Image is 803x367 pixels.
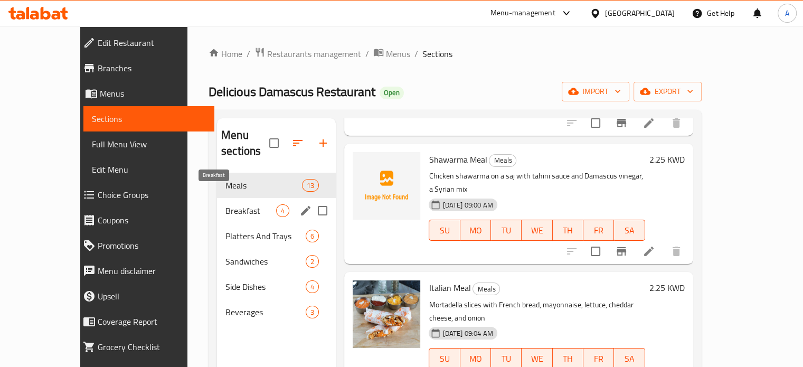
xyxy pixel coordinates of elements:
[74,182,214,208] a: Choice Groups
[649,152,685,167] h6: 2.25 KWD
[98,290,206,303] span: Upsell
[489,154,516,166] span: Meals
[306,306,319,318] div: items
[609,110,634,136] button: Branch-specific-item
[276,204,289,217] div: items
[263,132,285,154] span: Select all sections
[557,223,579,238] span: TH
[74,208,214,233] a: Coupons
[460,220,491,241] button: MO
[225,255,306,268] span: Sandwiches
[98,341,206,353] span: Grocery Checklist
[98,239,206,252] span: Promotions
[643,245,655,258] a: Edit menu item
[429,298,645,325] p: Mortadella slices with French bread, mayonnaise, lettuce, cheddar cheese, and onion
[618,351,640,366] span: SA
[285,130,310,156] span: Sort sections
[634,82,702,101] button: export
[92,163,206,176] span: Edit Menu
[306,257,318,267] span: 2
[473,283,500,295] div: Meals
[74,81,214,106] a: Menus
[609,239,634,264] button: Branch-specific-item
[495,351,517,366] span: TU
[386,48,410,60] span: Menus
[225,280,306,293] span: Side Dishes
[353,280,420,348] img: Italian Meal
[92,138,206,150] span: Full Menu View
[588,351,610,366] span: FR
[225,179,302,192] span: Meals
[209,47,701,61] nav: breadcrumb
[465,351,487,366] span: MO
[562,82,629,101] button: import
[217,168,336,329] nav: Menu sections
[664,239,689,264] button: delete
[422,48,452,60] span: Sections
[225,230,306,242] div: Platters And Trays
[353,152,420,220] img: Shawarma Meal
[98,315,206,328] span: Coverage Report
[267,48,361,60] span: Restaurants management
[306,307,318,317] span: 3
[83,157,214,182] a: Edit Menu
[74,30,214,55] a: Edit Restaurant
[74,284,214,309] a: Upsell
[643,117,655,129] a: Edit menu item
[785,7,789,19] span: A
[306,230,319,242] div: items
[438,200,497,210] span: [DATE] 09:00 AM
[642,85,693,98] span: export
[429,170,645,196] p: Chicken shawarma on a saj with tahini sauce and Damascus vinegar, a Syrian mix
[98,214,206,227] span: Coupons
[83,106,214,131] a: Sections
[217,299,336,325] div: Beverages3
[92,112,206,125] span: Sections
[489,154,516,167] div: Meals
[438,328,497,338] span: [DATE] 09:04 AM
[209,80,375,103] span: Delicious Damascus Restaurant
[429,220,460,241] button: SU
[433,223,456,238] span: SU
[429,280,470,296] span: Italian Meal
[526,223,548,238] span: WE
[247,48,250,60] li: /
[74,258,214,284] a: Menu disclaimer
[557,351,579,366] span: TH
[277,206,289,216] span: 4
[495,223,517,238] span: TU
[380,87,404,99] div: Open
[310,130,336,156] button: Add section
[306,231,318,241] span: 6
[365,48,369,60] li: /
[98,62,206,74] span: Branches
[74,55,214,81] a: Branches
[217,249,336,274] div: Sandwiches2
[583,220,614,241] button: FR
[491,220,522,241] button: TU
[584,240,607,262] span: Select to update
[221,127,269,159] h2: Menu sections
[433,351,456,366] span: SU
[217,274,336,299] div: Side Dishes4
[490,7,555,20] div: Menu-management
[553,220,583,241] button: TH
[100,87,206,100] span: Menus
[526,351,548,366] span: WE
[254,47,361,61] a: Restaurants management
[570,85,621,98] span: import
[83,131,214,157] a: Full Menu View
[664,110,689,136] button: delete
[225,204,276,217] span: Breakfast
[74,334,214,360] a: Grocery Checklist
[614,220,645,241] button: SA
[605,7,675,19] div: [GEOGRAPHIC_DATA]
[303,181,318,191] span: 13
[302,179,319,192] div: items
[306,282,318,292] span: 4
[98,265,206,277] span: Menu disclaimer
[588,223,610,238] span: FR
[649,280,685,295] h6: 2.25 KWD
[217,173,336,198] div: Meals13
